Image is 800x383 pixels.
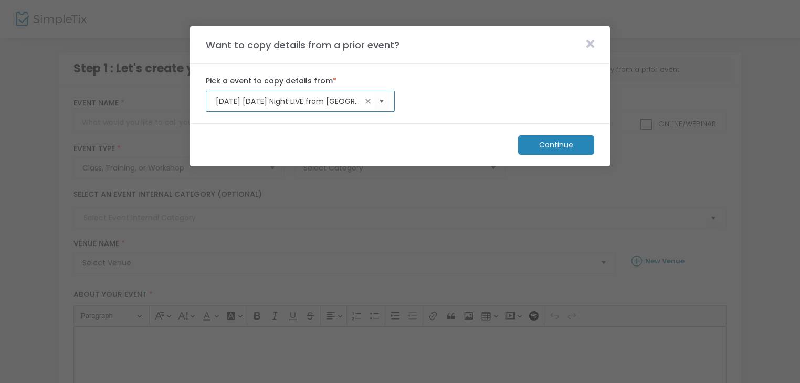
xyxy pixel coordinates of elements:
m-panel-header: Want to copy details from a prior event? [190,26,610,64]
input: Select an event [216,96,362,107]
span: clear [362,95,374,108]
label: Pick a event to copy details from [206,76,395,87]
m-button: Continue [518,135,594,155]
button: Select [374,91,389,112]
m-panel-title: Want to copy details from a prior event? [201,38,405,52]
